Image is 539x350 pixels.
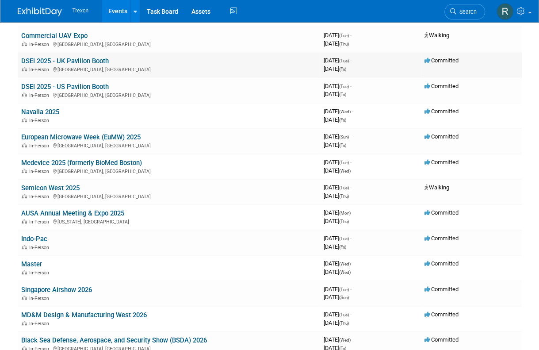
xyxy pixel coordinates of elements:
span: In-Person [29,270,52,276]
span: [DATE] [324,192,349,199]
span: - [352,108,353,115]
span: In-Person [29,194,52,200]
span: Walking [424,32,449,38]
span: (Tue) [339,33,349,38]
span: [DATE] [324,319,349,326]
span: Committed [424,83,459,89]
span: [DATE] [324,142,346,148]
span: [DATE] [324,167,351,174]
span: Committed [424,260,459,267]
img: Ryan Flores [497,3,513,20]
span: In-Person [29,219,52,225]
span: Walking [424,184,449,191]
img: In-Person Event [22,143,27,147]
img: In-Person Event [22,67,27,71]
a: DSEI 2025 - UK Pavilion Booth [21,57,109,65]
span: Committed [424,108,459,115]
span: (Fri) [339,92,346,97]
span: (Tue) [339,236,349,241]
div: [GEOGRAPHIC_DATA], [GEOGRAPHIC_DATA] [21,192,317,200]
span: (Tue) [339,312,349,317]
span: (Wed) [339,169,351,173]
span: Committed [424,159,459,165]
span: Search [456,8,477,15]
span: [DATE] [324,91,346,97]
span: (Sun) [339,295,349,300]
div: [GEOGRAPHIC_DATA], [GEOGRAPHIC_DATA] [21,167,317,174]
div: [US_STATE], [GEOGRAPHIC_DATA] [21,218,317,225]
span: (Tue) [339,84,349,89]
span: - [350,286,352,292]
span: - [350,83,352,89]
span: (Tue) [339,58,349,63]
span: - [350,32,352,38]
span: In-Person [29,169,52,174]
span: (Tue) [339,287,349,292]
a: European Microwave Week (EuMW) 2025 [21,133,141,141]
a: MD&M Design & Manufacturing West 2026 [21,311,147,319]
a: Indo-Pac [21,235,47,243]
span: - [350,57,352,64]
span: [DATE] [324,108,353,115]
span: [DATE] [324,133,352,140]
span: - [350,184,352,191]
span: Committed [424,235,459,242]
span: (Fri) [339,245,346,250]
span: [DATE] [324,116,346,123]
a: Medevice 2025 (formerly BioMed Boston) [21,159,142,167]
div: [GEOGRAPHIC_DATA], [GEOGRAPHIC_DATA] [21,65,317,73]
span: (Thu) [339,321,349,326]
span: [DATE] [324,83,352,89]
span: Committed [424,57,459,64]
a: Black Sea Defense, Aerospace, and Security Show (BSDA) 2026 [21,336,207,344]
a: Singapore Airshow 2026 [21,286,92,294]
span: (Tue) [339,185,349,190]
span: [DATE] [324,269,351,275]
span: [DATE] [324,32,352,38]
span: - [350,159,352,165]
span: (Tue) [339,160,349,165]
img: In-Person Event [22,219,27,223]
img: In-Person Event [22,270,27,274]
img: In-Person Event [22,194,27,198]
img: In-Person Event [22,42,27,46]
span: - [350,235,352,242]
span: [DATE] [324,243,346,250]
span: [DATE] [324,40,349,47]
span: (Wed) [339,338,351,342]
span: [DATE] [324,57,352,64]
img: In-Person Event [22,118,27,122]
div: [GEOGRAPHIC_DATA], [GEOGRAPHIC_DATA] [21,40,317,47]
span: (Wed) [339,270,351,275]
span: [DATE] [324,286,352,292]
span: Trexon [73,8,89,14]
a: AUSA Annual Meeting & Expo 2025 [21,209,124,217]
span: [DATE] [324,209,353,216]
span: (Sun) [339,135,349,139]
span: Committed [424,133,459,140]
span: In-Person [29,92,52,98]
span: - [352,336,353,343]
a: Master [21,260,42,268]
span: - [350,311,352,318]
span: [DATE] [324,65,346,72]
span: [DATE] [324,159,352,165]
span: (Thu) [339,42,349,46]
span: Committed [424,336,459,343]
span: - [352,209,353,216]
span: (Thu) [339,219,349,224]
img: In-Person Event [22,296,27,300]
div: [GEOGRAPHIC_DATA], [GEOGRAPHIC_DATA] [21,91,317,98]
img: In-Person Event [22,169,27,173]
span: [DATE] [324,336,353,343]
span: [DATE] [324,294,349,300]
span: (Wed) [339,109,351,114]
span: (Fri) [339,118,346,123]
span: - [350,133,352,140]
span: [DATE] [324,235,352,242]
span: - [352,260,353,267]
a: Commercial UAV Expo [21,32,88,40]
a: DSEI 2025 - US Pavilion Booth [21,83,109,91]
img: ExhibitDay [18,8,62,16]
img: In-Person Event [22,245,27,249]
